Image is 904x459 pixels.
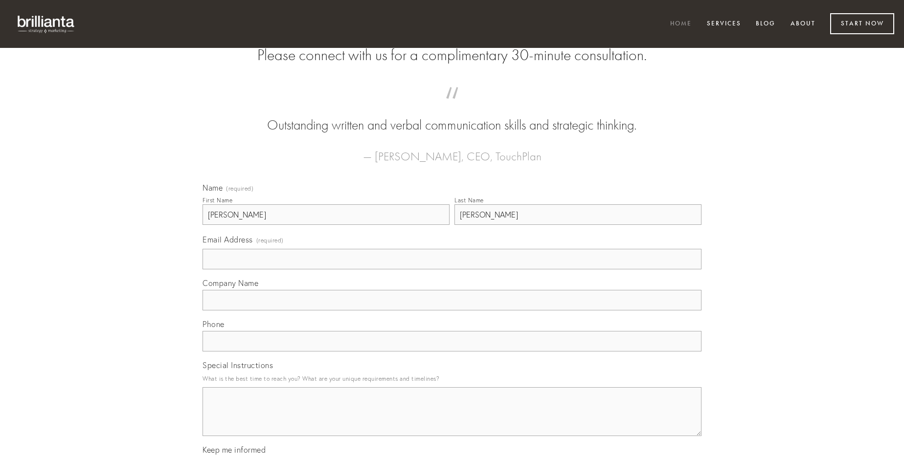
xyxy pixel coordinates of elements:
[203,278,258,288] span: Company Name
[10,10,83,38] img: brillianta - research, strategy, marketing
[203,319,225,329] span: Phone
[218,97,686,116] span: “
[203,360,273,370] span: Special Instructions
[218,97,686,135] blockquote: Outstanding written and verbal communication skills and strategic thinking.
[203,183,223,193] span: Name
[830,13,894,34] a: Start Now
[749,16,782,32] a: Blog
[784,16,822,32] a: About
[203,46,701,65] h2: Please connect with us for a complimentary 30-minute consultation.
[226,186,253,192] span: (required)
[454,197,484,204] div: Last Name
[203,445,266,455] span: Keep me informed
[203,235,253,244] span: Email Address
[701,16,747,32] a: Services
[203,197,232,204] div: First Name
[203,372,701,385] p: What is the best time to reach you? What are your unique requirements and timelines?
[218,135,686,166] figcaption: — [PERSON_NAME], CEO, TouchPlan
[256,234,284,247] span: (required)
[664,16,698,32] a: Home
